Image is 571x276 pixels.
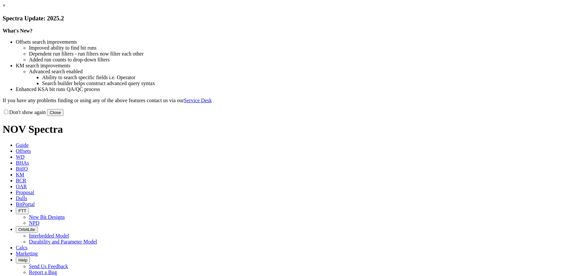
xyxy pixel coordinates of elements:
li: Search builder helps construct advanced query syntax [42,80,568,86]
span: BCR [16,178,26,183]
a: × [3,3,6,8]
strong: What's New? [3,28,33,34]
a: Durability and Parameter Model [29,239,97,244]
span: WD [16,154,25,160]
a: New Bit Designs [29,214,65,220]
span: OrbitLite [18,227,35,232]
a: NPD [29,220,39,226]
span: Offsets [16,148,31,154]
label: Don't show again [3,109,46,115]
li: Added run counts to drop-down filters [29,57,568,63]
span: Help [18,258,27,263]
span: FTT [18,208,26,213]
button: Close [47,109,63,116]
li: KM search improvements [16,63,568,69]
span: Guide [16,142,29,148]
li: Advanced search enabled [29,69,568,75]
a: Service Desk [184,98,212,103]
li: Ability to search specific fields i.e. Operator [42,75,568,80]
a: Interbedded Model [29,233,69,239]
li: Dependent run filters - run filters now filter each other [29,51,568,57]
span: BitPortal [16,201,35,207]
h1: NOV Spectra [3,123,568,135]
span: BitIQ [16,166,28,172]
input: Don't show again [4,110,8,114]
span: Dulls [16,195,27,201]
a: Report a Bug [29,269,57,275]
span: BHAs [16,160,29,166]
li: Enhanced KSA bit runs QA/QC process [16,86,568,92]
span: Calcs [16,245,28,250]
li: Offsets search improvements [16,39,568,45]
span: OAR [16,184,27,189]
li: Improved ability to find bit runs [29,45,568,51]
span: KM [16,172,24,177]
span: Marketing [16,251,38,256]
span: Proposal [16,190,34,195]
a: Send Us Feedback [29,264,68,269]
p: If you have any problems finding or using any of the above features contact us via our [3,98,568,103]
h3: Spectra Update: 2025.2 [3,15,568,22]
